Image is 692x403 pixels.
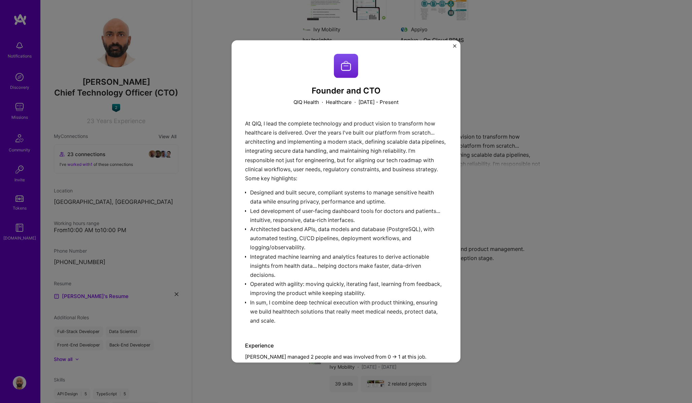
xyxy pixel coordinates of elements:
[334,54,358,78] img: Company logo
[293,99,319,106] p: QIQ Health
[245,342,447,349] div: Experience
[354,99,356,106] span: ·
[453,44,456,51] button: Close
[326,99,352,106] p: Healthcare
[245,342,447,360] div: [PERSON_NAME] managed 2 people and was involved from 0 -> 1 at this job.
[358,99,399,106] p: [DATE] - Present
[322,99,323,106] span: ·
[245,86,447,96] h3: Founder and CTO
